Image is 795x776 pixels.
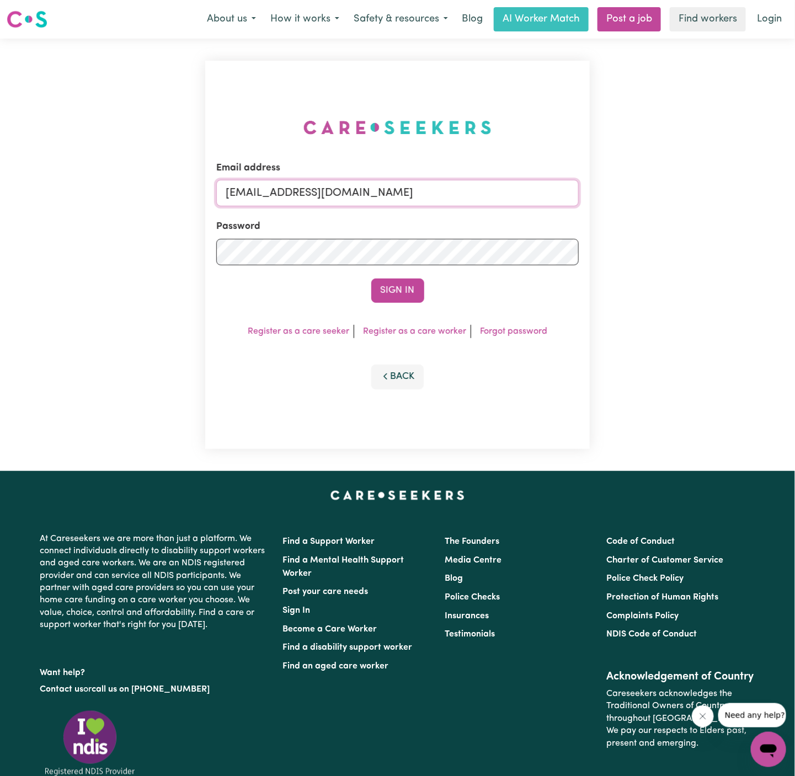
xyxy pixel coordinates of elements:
[40,685,84,694] a: Contact us
[283,625,377,634] a: Become a Care Worker
[606,630,697,639] a: NDIS Code of Conduct
[445,537,499,546] a: The Founders
[7,7,47,32] a: Careseekers logo
[750,7,788,31] a: Login
[283,556,404,578] a: Find a Mental Health Support Worker
[283,606,311,615] a: Sign In
[494,7,589,31] a: AI Worker Match
[606,593,718,602] a: Protection of Human Rights
[216,180,579,206] input: Email address
[718,703,786,727] iframe: Message from company
[330,491,465,500] a: Careseekers home page
[283,537,375,546] a: Find a Support Worker
[455,7,489,31] a: Blog
[40,662,270,679] p: Want help?
[670,7,746,31] a: Find workers
[7,9,47,29] img: Careseekers logo
[283,662,389,671] a: Find an aged care worker
[248,327,349,336] a: Register as a care seeker
[445,612,489,620] a: Insurances
[40,528,270,636] p: At Careseekers we are more than just a platform. We connect individuals directly to disability su...
[283,587,369,596] a: Post your care needs
[606,612,679,620] a: Complaints Policy
[606,556,723,565] a: Charter of Customer Service
[692,705,714,727] iframe: Close message
[445,556,501,565] a: Media Centre
[751,732,786,767] iframe: Button to launch messaging window
[606,670,755,683] h2: Acknowledgement of Country
[371,365,424,389] button: Back
[216,161,280,175] label: Email address
[283,643,413,652] a: Find a disability support worker
[480,327,547,336] a: Forgot password
[363,327,466,336] a: Register as a care worker
[371,279,424,303] button: Sign In
[216,220,260,234] label: Password
[606,574,684,583] a: Police Check Policy
[606,683,755,754] p: Careseekers acknowledges the Traditional Owners of Country throughout [GEOGRAPHIC_DATA]. We pay o...
[445,593,500,602] a: Police Checks
[445,630,495,639] a: Testimonials
[606,537,675,546] a: Code of Conduct
[445,574,463,583] a: Blog
[40,679,270,700] p: or
[597,7,661,31] a: Post a job
[263,8,346,31] button: How it works
[346,8,455,31] button: Safety & resources
[92,685,210,694] a: call us on [PHONE_NUMBER]
[200,8,263,31] button: About us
